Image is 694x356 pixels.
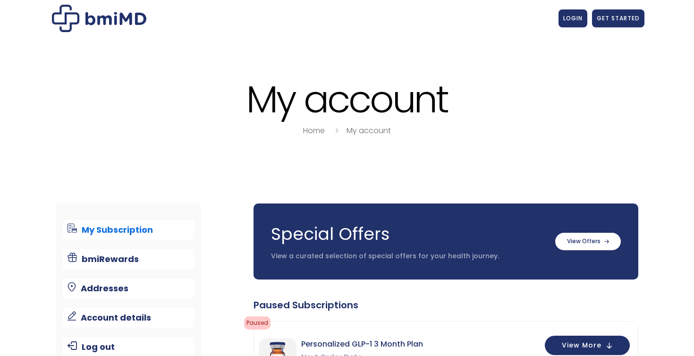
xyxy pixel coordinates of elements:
[592,9,644,27] a: GET STARTED
[271,222,546,246] h3: Special Offers
[597,14,640,22] span: GET STARTED
[303,125,325,136] a: Home
[244,316,271,330] span: Paused
[301,338,423,351] span: Personalized GLP-1 3 Month Plan
[63,308,195,328] a: Account details
[559,9,587,27] a: LOGIN
[52,5,146,32] img: My account
[63,279,195,298] a: Addresses
[563,14,583,22] span: LOGIN
[63,249,195,269] a: bmiRewards
[271,252,546,261] p: View a curated selection of special offers for your health journey.
[50,79,644,119] h1: My account
[347,125,391,136] a: My account
[63,220,195,240] a: My Subscription
[562,342,601,348] span: View More
[545,336,630,355] button: View More
[254,298,638,312] div: Paused Subscriptions
[331,125,342,136] i: breadcrumbs separator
